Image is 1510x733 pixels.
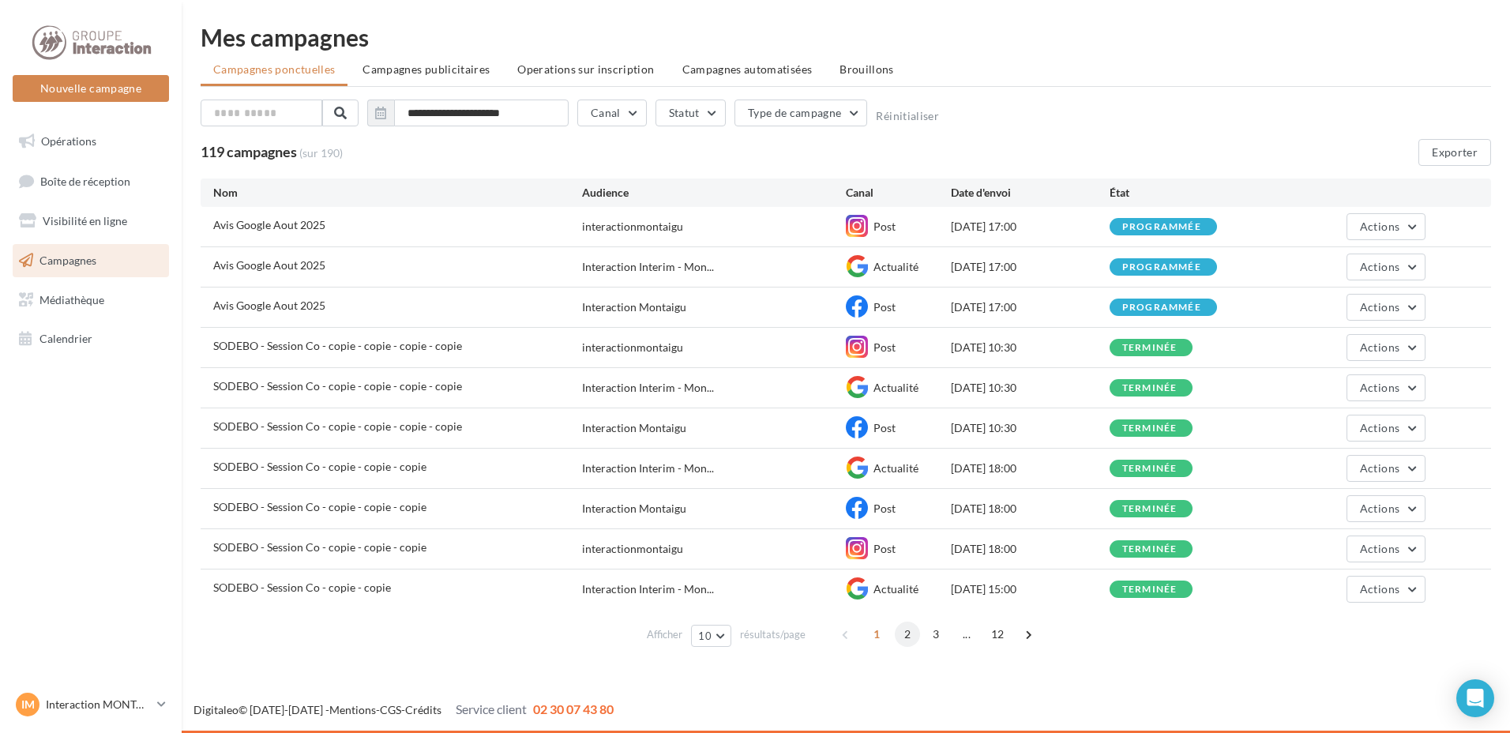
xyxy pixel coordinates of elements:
[951,541,1109,557] div: [DATE] 18:00
[647,627,682,642] span: Afficher
[1360,340,1399,354] span: Actions
[1360,300,1399,314] span: Actions
[655,100,726,126] button: Statut
[201,25,1491,49] div: Mes campagnes
[362,62,490,76] span: Campagnes publicitaires
[1122,504,1178,514] div: terminée
[1360,502,1399,515] span: Actions
[582,299,686,315] div: Interaction Montaigu
[405,703,441,716] a: Crédits
[954,622,979,647] span: ...
[9,244,172,277] a: Campagnes
[951,460,1109,476] div: [DATE] 18:00
[39,292,104,306] span: Médiathèque
[582,581,714,597] span: Interaction Interim - Mon...
[1347,455,1425,482] button: Actions
[1347,495,1425,522] button: Actions
[213,500,426,513] span: SODEBO - Session Co - copie - copie - copie
[1360,421,1399,434] span: Actions
[582,259,714,275] span: Interaction Interim - Mon...
[213,218,325,231] span: Avis Google Aout 2025
[577,100,647,126] button: Canal
[1418,139,1491,166] button: Exporter
[1360,582,1399,596] span: Actions
[213,299,325,312] span: Avis Google Aout 2025
[582,501,686,517] div: Interaction Montaigu
[9,205,172,238] a: Visibilité en ligne
[201,143,297,160] span: 119 campagnes
[582,340,683,355] div: interactionmontaigu
[39,254,96,267] span: Campagnes
[299,145,343,161] span: (sur 190)
[21,697,35,712] span: IM
[873,260,918,273] span: Actualité
[873,300,896,314] span: Post
[1347,334,1425,361] button: Actions
[873,381,918,394] span: Actualité
[9,284,172,317] a: Médiathèque
[329,703,376,716] a: Mentions
[864,622,889,647] span: 1
[1347,374,1425,401] button: Actions
[9,125,172,158] a: Opérations
[1347,415,1425,442] button: Actions
[213,419,462,433] span: SODEBO - Session Co - copie - copie - copie - copie
[873,421,896,434] span: Post
[517,62,654,76] span: Operations sur inscription
[39,332,92,345] span: Calendrier
[873,220,896,233] span: Post
[682,62,813,76] span: Campagnes automatisées
[582,541,683,557] div: interactionmontaigu
[873,340,896,354] span: Post
[1122,383,1178,393] div: terminée
[582,380,714,396] span: Interaction Interim - Mon...
[698,630,712,642] span: 10
[13,690,169,720] a: IM Interaction MONTAIGU
[43,214,127,227] span: Visibilité en ligne
[740,627,806,642] span: résultats/page
[873,502,896,515] span: Post
[951,259,1109,275] div: [DATE] 17:00
[951,581,1109,597] div: [DATE] 15:00
[840,62,894,76] span: Brouillons
[873,461,918,475] span: Actualité
[213,379,462,393] span: SODEBO - Session Co - copie - copie - copie - copie
[895,622,920,647] span: 2
[46,697,151,712] p: Interaction MONTAIGU
[1347,213,1425,240] button: Actions
[691,625,731,647] button: 10
[1122,222,1201,232] div: programmée
[846,185,951,201] div: Canal
[1360,542,1399,555] span: Actions
[213,185,582,201] div: Nom
[873,542,896,555] span: Post
[1360,220,1399,233] span: Actions
[734,100,868,126] button: Type de campagne
[456,701,527,716] span: Service client
[951,420,1109,436] div: [DATE] 10:30
[193,703,239,716] a: Digitaleo
[951,501,1109,517] div: [DATE] 18:00
[1347,294,1425,321] button: Actions
[213,460,426,473] span: SODEBO - Session Co - copie - copie - copie
[951,340,1109,355] div: [DATE] 10:30
[951,380,1109,396] div: [DATE] 10:30
[1122,303,1201,313] div: programmée
[533,701,614,716] span: 02 30 07 43 80
[1347,536,1425,562] button: Actions
[213,581,391,594] span: SODEBO - Session Co - copie - copie
[582,185,846,201] div: Audience
[1122,464,1178,474] div: terminée
[13,75,169,102] button: Nouvelle campagne
[1122,262,1201,273] div: programmée
[40,174,130,187] span: Boîte de réception
[1360,461,1399,475] span: Actions
[985,622,1011,647] span: 12
[9,322,172,355] a: Calendrier
[380,703,401,716] a: CGS
[951,299,1109,315] div: [DATE] 17:00
[582,420,686,436] div: Interaction Montaigu
[1110,185,1268,201] div: État
[213,540,426,554] span: SODEBO - Session Co - copie - copie - copie
[582,460,714,476] span: Interaction Interim - Mon...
